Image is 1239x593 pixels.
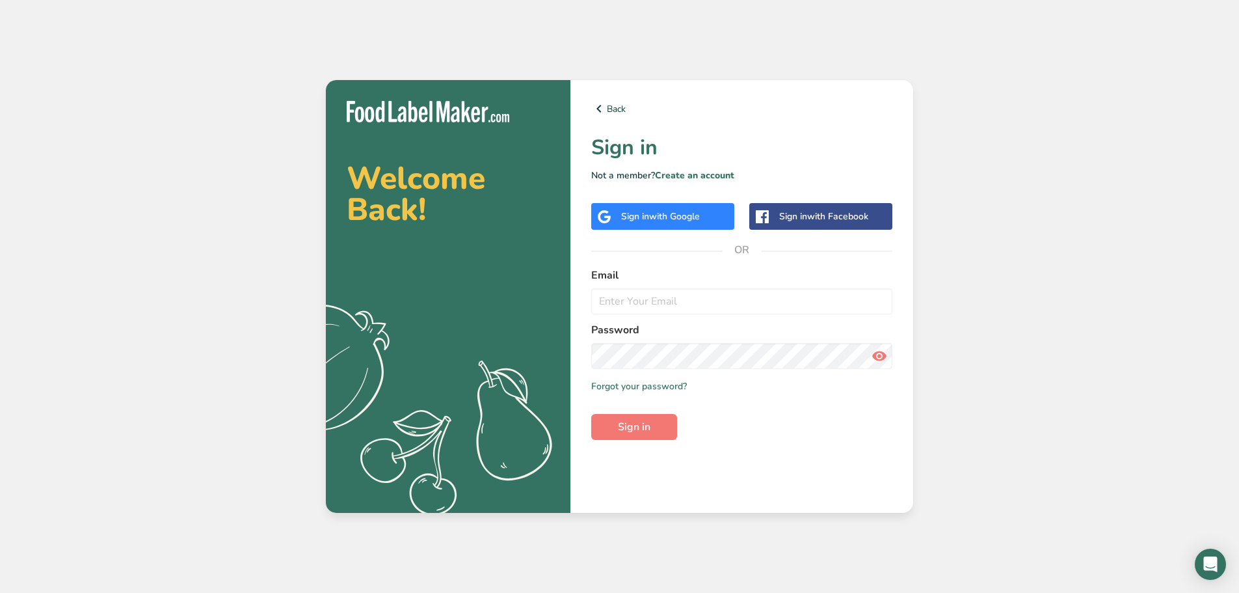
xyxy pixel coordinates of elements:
[347,163,550,225] h2: Welcome Back!
[591,379,687,393] a: Forgot your password?
[655,169,734,182] a: Create an account
[591,414,677,440] button: Sign in
[591,169,892,182] p: Not a member?
[591,132,892,163] h1: Sign in
[591,101,892,117] a: Back
[591,288,892,314] input: Enter Your Email
[618,419,650,435] span: Sign in
[649,210,700,223] span: with Google
[591,268,892,283] label: Email
[591,322,892,338] label: Password
[621,210,700,223] div: Sign in
[1195,549,1226,580] div: Open Intercom Messenger
[723,230,762,269] span: OR
[779,210,868,223] div: Sign in
[807,210,868,223] span: with Facebook
[347,101,509,122] img: Food Label Maker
